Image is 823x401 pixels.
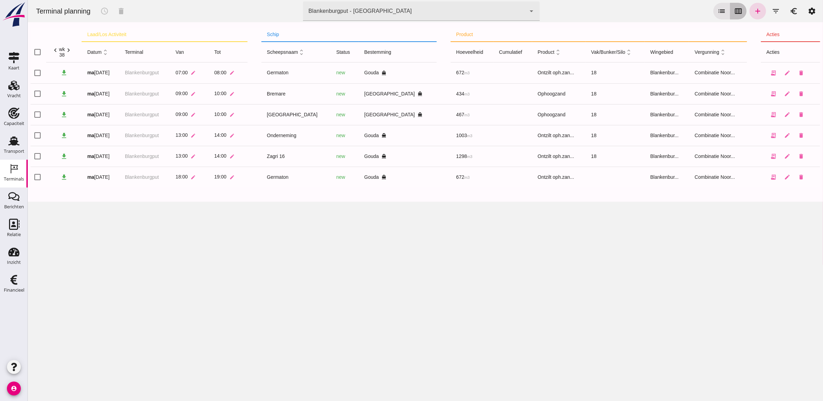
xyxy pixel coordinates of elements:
[504,125,558,146] td: Ontzilt oph.zan...
[336,90,403,98] div: [GEOGRAPHIC_DATA]
[59,70,66,75] strong: ma
[423,146,465,167] td: 1298
[742,132,749,139] i: receipt_long
[756,111,763,118] i: edit
[92,42,142,62] th: terminal
[661,104,719,125] td: Combinatie Noor...
[7,260,21,265] div: Inzicht
[303,125,331,146] td: new
[7,232,21,237] div: Relatie
[423,62,465,83] td: 672
[202,91,207,97] i: edit
[4,177,24,181] div: Terminals
[186,174,199,179] span: 19:00
[281,7,384,15] div: Blankenburgput - [GEOGRAPHIC_DATA]
[563,49,605,55] span: vak/bunker/silo
[92,104,142,125] td: Blankenburgput
[770,70,776,76] i: delete
[558,125,617,146] td: 18
[148,111,160,117] span: 09:00
[437,113,442,117] small: m3
[336,174,403,181] div: Gouda
[202,112,207,117] i: edit
[756,91,763,97] i: edit
[667,49,699,55] span: vergunning
[354,133,359,138] i: directions_boat
[756,153,763,159] i: edit
[31,52,37,58] div: 38
[31,47,37,52] div: wk
[504,146,558,167] td: Ontzilt oph.zan...
[59,111,86,118] div: [DATE]
[762,7,770,15] i: euro
[59,133,66,138] strong: ma
[4,204,24,209] div: Berichten
[239,153,297,160] div: Zagri 16
[148,69,160,75] span: 07:00
[617,167,661,187] td: Blankenbur...
[92,125,142,146] td: Blankenburgput
[617,146,661,167] td: Blankenbur...
[770,174,776,180] i: delete
[331,42,409,62] th: bestemming
[770,111,776,118] i: delete
[691,49,699,56] i: unfold_more
[733,42,792,62] th: acties
[439,154,445,159] small: m3
[59,174,66,180] strong: ma
[742,70,749,76] i: receipt_long
[4,149,24,153] div: Transport
[148,91,160,96] span: 09:00
[239,69,297,76] div: Germaton
[59,91,66,97] strong: ma
[354,70,359,75] i: directions_boat
[239,111,297,118] div: [GEOGRAPHIC_DATA]
[59,112,66,117] strong: ma
[33,111,40,118] i: download
[163,154,168,159] i: edit
[437,92,442,96] small: m3
[8,66,19,70] div: Kaart
[59,69,86,76] div: [DATE]
[3,6,68,16] div: Terminal planning
[239,174,297,181] div: Germaton
[163,70,168,75] i: edit
[354,154,359,159] i: directions_boat
[744,7,752,15] i: filter_list
[437,175,442,179] small: m3
[202,133,207,138] i: edit
[390,112,395,117] i: directions_boat
[558,146,617,167] td: 18
[186,69,199,75] span: 08:00
[617,125,661,146] td: Blankenbur...
[390,91,395,96] i: directions_boat
[59,153,86,160] div: [DATE]
[163,112,168,117] i: edit
[4,121,24,126] div: Capaciteit
[239,49,278,55] span: scheepsnaam
[742,153,749,159] i: receipt_long
[202,175,207,180] i: edit
[33,90,40,98] i: download
[423,104,465,125] td: 467
[303,42,331,62] th: status
[661,125,719,146] td: Combinatie Noor...
[617,83,661,104] td: Blankenbur...
[756,174,763,180] i: edit
[33,132,40,139] i: download
[690,7,698,15] i: list
[59,174,86,181] div: [DATE]
[706,7,715,15] i: calendar_view_week
[59,90,86,98] div: [DATE]
[527,49,534,56] i: unfold_more
[148,174,160,179] span: 18:00
[510,49,534,55] span: product
[7,93,21,98] div: Vracht
[303,83,331,104] td: new
[504,167,558,187] td: Ontzilt oph.zan...
[423,42,465,62] th: hoeveelheid
[770,153,776,159] i: delete
[186,153,199,159] span: 14:00
[336,69,403,76] div: Gouda
[617,62,661,83] td: Blankenbur...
